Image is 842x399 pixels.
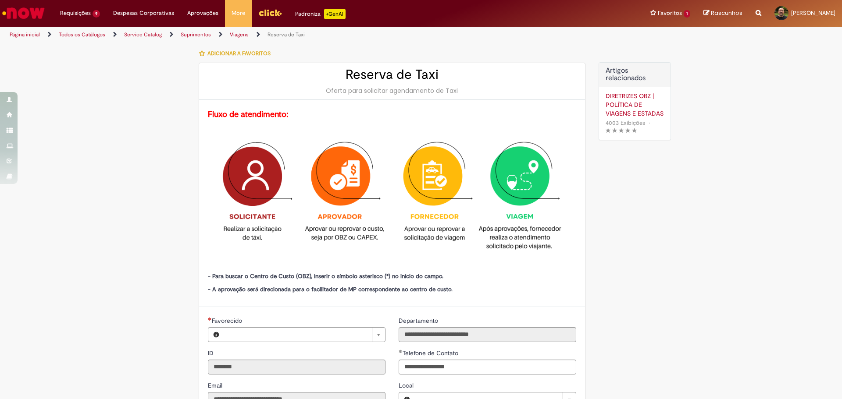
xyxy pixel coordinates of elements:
[187,9,218,18] span: Aprovações
[606,92,664,118] a: DIRETRIZES OBZ | POLÍTICA DE VIAGENS E ESTADAS
[606,67,664,82] h3: Artigos relacionados
[268,31,305,38] a: Reserva de Taxi
[208,86,576,95] div: Oferta para solicitar agendamento de Taxi
[208,286,453,293] strong: - A aprovação será direcionada para o facilitador de MP correspondente ao centro de custo.
[10,31,40,38] a: Página inicial
[399,381,415,389] span: Local
[658,9,682,18] span: Favoritos
[208,317,212,321] span: Necessários
[399,350,403,353] span: Obrigatório Preenchido
[258,6,282,19] img: click_logo_yellow_360x200.png
[208,109,289,120] strong: Fluxo de atendimento:
[208,381,224,389] span: Somente leitura - Email
[399,327,576,342] input: Departamento
[399,316,440,325] label: Somente leitura - Departamento
[93,10,100,18] span: 9
[1,4,46,22] img: ServiceNow
[208,67,576,82] h2: Reserva de Taxi
[199,44,275,63] button: Adicionar a Favoritos
[230,31,249,38] a: Viagens
[113,9,174,18] span: Despesas Corporativas
[399,360,576,374] input: Telefone de Contato
[208,272,443,280] strong: - Para buscar o Centro de Custo (OBZ), inserir o símbolo asterisco (*) no início do campo.
[224,328,385,342] a: Limpar campo Favorecido
[684,10,690,18] span: 1
[295,9,346,19] div: Padroniza
[208,381,224,390] label: Somente leitura - Email
[208,328,224,342] button: Favorecido, Visualizar este registro
[208,349,215,357] span: Somente leitura - ID
[7,27,555,43] ul: Trilhas de página
[212,317,244,325] span: Necessários - Favorecido
[711,9,742,17] span: Rascunhos
[181,31,211,38] a: Suprimentos
[59,31,105,38] a: Todos os Catálogos
[208,360,385,374] input: ID
[606,119,645,127] span: 4003 Exibições
[647,117,652,129] span: •
[403,349,460,357] span: Telefone de Contato
[208,349,215,357] label: Somente leitura - ID
[207,50,271,57] span: Adicionar a Favoritos
[703,9,742,18] a: Rascunhos
[324,9,346,19] p: +GenAi
[60,9,91,18] span: Requisições
[124,31,162,38] a: Service Catalog
[791,9,835,17] span: [PERSON_NAME]
[232,9,245,18] span: More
